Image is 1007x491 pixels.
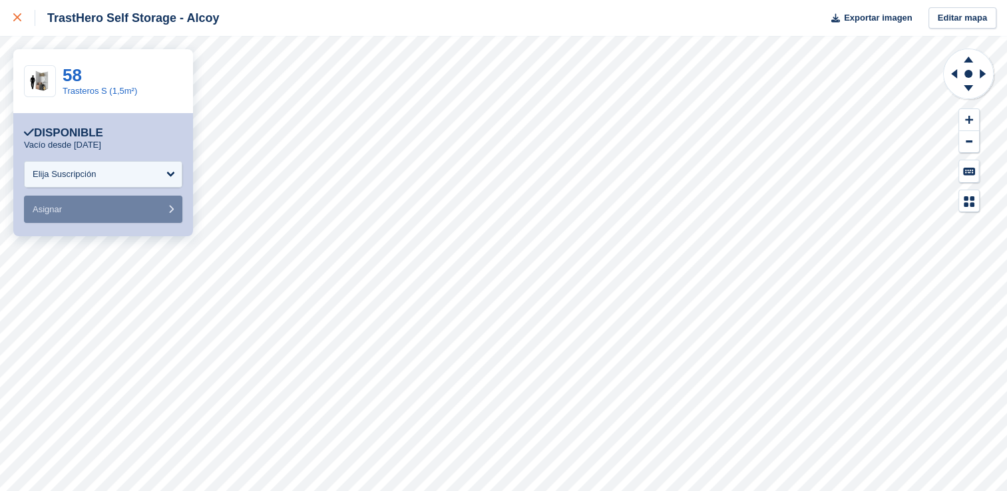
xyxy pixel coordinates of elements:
div: TrastHero Self Storage - Alcoy [35,10,219,26]
button: Keyboard Shortcuts [959,160,979,182]
font: Disponible [34,126,103,139]
button: Asignar [24,196,182,223]
button: Zoom In [959,109,979,131]
a: 58 [63,65,82,85]
button: Zoom Out [959,131,979,153]
a: Editar mapa [928,7,996,29]
div: Elija Suscripción [33,168,96,181]
button: Map Legend [959,190,979,212]
a: Trasteros S (1,5m²) [63,86,137,96]
span: Exportar imagen [844,11,912,25]
p: Vacío desde [DATE] [24,140,101,150]
button: Exportar imagen [823,7,912,29]
img: 15-sqft-unit.jpg [25,70,55,93]
span: Asignar [33,204,62,214]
